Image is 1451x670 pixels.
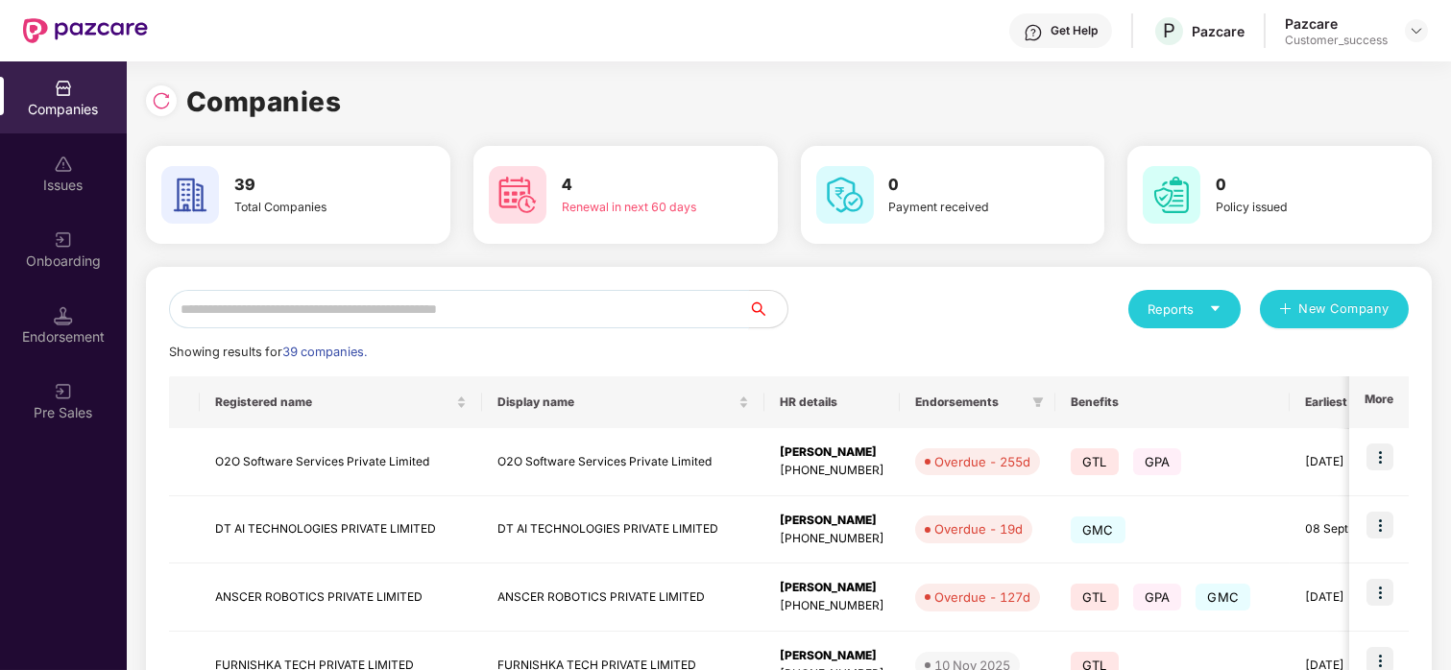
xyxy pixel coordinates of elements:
[1409,23,1424,38] img: svg+xml;base64,PHN2ZyBpZD0iRHJvcGRvd24tMzJ4MzIiIHhtbG5zPSJodHRwOi8vd3d3LnczLm9yZy8yMDAwL3N2ZyIgd2...
[1349,376,1409,428] th: More
[780,597,884,615] div: [PHONE_NUMBER]
[1260,290,1409,328] button: plusNew Company
[1192,22,1245,40] div: Pazcare
[282,345,367,359] span: 39 companies.
[200,563,482,632] td: ANSCER ROBOTICS PRIVATE LIMITED
[54,79,73,98] img: svg+xml;base64,PHN2ZyBpZD0iQ29tcGFuaWVzIiB4bWxucz0iaHR0cDovL3d3dy53My5vcmcvMjAwMC9zdmciIHdpZHRoPS...
[1148,299,1221,319] div: Reports
[816,166,874,224] img: svg+xml;base64,PHN2ZyB4bWxucz0iaHR0cDovL3d3dy53My5vcmcvMjAwMC9zdmciIHdpZHRoPSI2MCIgaGVpZ2h0PSI2MC...
[1290,376,1414,428] th: Earliest Renewal
[54,230,73,250] img: svg+xml;base64,PHN2ZyB3aWR0aD0iMjAiIGhlaWdodD0iMjAiIHZpZXdCb3g9IjAgMCAyMCAyMCIgZmlsbD0ibm9uZSIgeG...
[748,301,787,317] span: search
[482,496,764,564] td: DT AI TECHNOLOGIES PRIVATE LIMITED
[215,395,452,410] span: Registered name
[1055,376,1290,428] th: Benefits
[1216,198,1368,216] div: Policy issued
[1032,396,1044,408] span: filter
[482,376,764,428] th: Display name
[169,345,367,359] span: Showing results for
[54,382,73,401] img: svg+xml;base64,PHN2ZyB3aWR0aD0iMjAiIGhlaWdodD0iMjAiIHZpZXdCb3g9IjAgMCAyMCAyMCIgZmlsbD0ibm9uZSIgeG...
[1163,19,1175,42] span: P
[1285,33,1388,48] div: Customer_success
[1285,14,1388,33] div: Pazcare
[152,91,171,110] img: svg+xml;base64,PHN2ZyBpZD0iUmVsb2FkLTMyeDMyIiB4bWxucz0iaHR0cDovL3d3dy53My5vcmcvMjAwMC9zdmciIHdpZH...
[186,81,342,123] h1: Companies
[54,155,73,174] img: svg+xml;base64,PHN2ZyBpZD0iSXNzdWVzX2Rpc2FibGVkIiB4bWxucz0iaHR0cDovL3d3dy53My5vcmcvMjAwMC9zdmciIH...
[780,443,884,462] div: [PERSON_NAME]
[1290,496,1414,564] td: 08 Sept 2026
[889,198,1042,216] div: Payment received
[1366,579,1393,606] img: icon
[489,166,546,224] img: svg+xml;base64,PHN2ZyB4bWxucz0iaHR0cDovL3d3dy53My5vcmcvMjAwMC9zdmciIHdpZHRoPSI2MCIgaGVpZ2h0PSI2MC...
[482,563,764,632] td: ANSCER ROBOTICS PRIVATE LIMITED
[161,166,219,224] img: svg+xml;base64,PHN2ZyB4bWxucz0iaHR0cDovL3d3dy53My5vcmcvMjAwMC9zdmciIHdpZHRoPSI2MCIgaGVpZ2h0PSI2MC...
[780,530,884,548] div: [PHONE_NUMBER]
[780,512,884,530] div: [PERSON_NAME]
[1209,302,1221,315] span: caret-down
[234,173,387,198] h3: 39
[780,647,884,665] div: [PERSON_NAME]
[1133,448,1182,475] span: GPA
[934,452,1030,471] div: Overdue - 255d
[234,198,387,216] div: Total Companies
[1143,166,1200,224] img: svg+xml;base64,PHN2ZyB4bWxucz0iaHR0cDovL3d3dy53My5vcmcvMjAwMC9zdmciIHdpZHRoPSI2MCIgaGVpZ2h0PSI2MC...
[915,395,1025,410] span: Endorsements
[1051,23,1098,38] div: Get Help
[748,290,788,328] button: search
[200,496,482,564] td: DT AI TECHNOLOGIES PRIVATE LIMITED
[1133,584,1182,610] span: GPA
[1366,512,1393,538] img: icon
[482,428,764,496] td: O2O Software Services Private Limited
[1071,516,1125,543] span: GMC
[497,395,735,410] span: Display name
[764,376,900,428] th: HR details
[562,198,714,216] div: Renewal in next 60 days
[1290,428,1414,496] td: [DATE]
[562,173,714,198] h3: 4
[934,587,1030,607] div: Overdue - 127d
[1196,584,1250,610] span: GMC
[889,173,1042,198] h3: 0
[200,428,482,496] td: O2O Software Services Private Limited
[1299,299,1391,319] span: New Company
[1279,302,1292,318] span: plus
[1216,173,1368,198] h3: 0
[1071,448,1119,475] span: GTL
[780,462,884,480] div: [PHONE_NUMBER]
[1290,563,1414,632] td: [DATE]
[934,519,1023,538] div: Overdue - 19d
[23,18,148,43] img: New Pazcare Logo
[54,306,73,325] img: svg+xml;base64,PHN2ZyB3aWR0aD0iMTQuNSIgaGVpZ2h0PSIxNC41IiB2aWV3Qm94PSIwIDAgMTYgMTYiIGZpbGw9Im5vbm...
[1028,391,1048,414] span: filter
[1071,584,1119,610] span: GTL
[1024,23,1043,42] img: svg+xml;base64,PHN2ZyBpZD0iSGVscC0zMngzMiIgeG1sbnM9Imh0dHA6Ly93d3cudzMub3JnLzIwMDAvc3ZnIiB3aWR0aD...
[200,376,482,428] th: Registered name
[1366,443,1393,470] img: icon
[780,579,884,597] div: [PERSON_NAME]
